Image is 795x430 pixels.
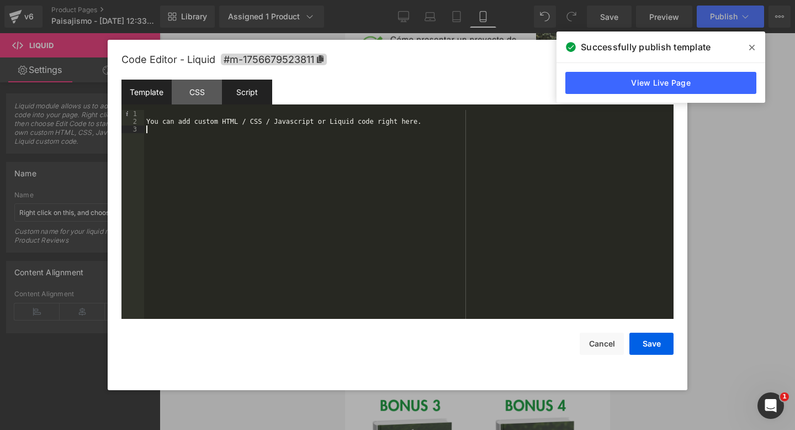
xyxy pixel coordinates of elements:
[121,125,144,133] div: 3
[222,80,272,104] div: Script
[581,40,711,54] span: Successfully publish template
[121,54,215,65] span: Code Editor - Liquid
[780,392,789,401] span: 1
[172,80,222,104] div: CSS
[580,333,624,355] button: Cancel
[121,118,144,125] div: 2
[757,392,784,419] iframe: Intercom live chat
[45,137,230,150] font: También enviaremos sin costo adicional
[121,110,144,118] div: 1
[221,54,327,65] span: Click to copy
[565,72,756,94] a: View Live Page
[121,80,172,104] div: Template
[629,333,674,355] button: Save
